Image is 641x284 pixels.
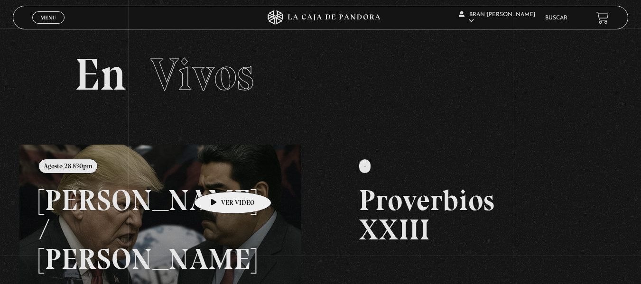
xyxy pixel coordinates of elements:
a: Buscar [545,15,567,21]
span: Bran [PERSON_NAME] [459,12,535,24]
span: Vivos [150,47,254,101]
span: Cerrar [37,23,59,29]
a: View your shopping cart [596,11,609,24]
h2: En [74,52,567,97]
span: Menu [40,15,56,20]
